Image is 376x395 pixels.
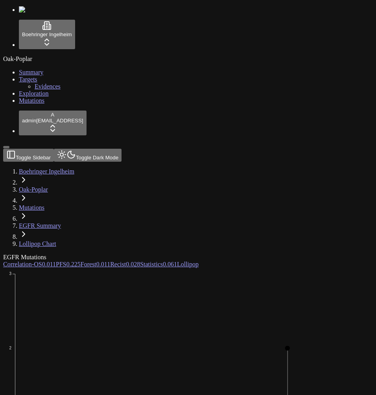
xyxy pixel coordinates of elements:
a: Lollipop [177,261,199,268]
a: Evidences [35,83,61,90]
button: Toggle Sidebar [3,146,9,148]
a: Targets [19,76,37,83]
span: Recist [110,261,126,268]
text: 3 [9,271,11,276]
span: 0.011 [42,261,56,268]
a: OS0.011 [34,261,56,268]
a: Exploration [19,90,49,97]
span: Toggle Dark Mode [76,155,118,161]
span: - [32,261,34,268]
a: Oak-Poplar [19,186,48,193]
a: Lollipop Chart [19,240,56,247]
img: Numenos [19,6,49,13]
button: Aadmin[EMAIL_ADDRESS] [19,111,87,135]
span: 0.225 [66,261,81,268]
a: Recist0.028 [110,261,140,268]
div: EGFR Mutations [3,254,297,261]
button: Boehringer Ingelheim [19,20,75,49]
span: Boehringer Ingelheim [22,31,72,37]
span: [EMAIL_ADDRESS] [36,118,83,124]
a: Forest0.011 [81,261,110,268]
nav: breadcrumb [3,168,297,247]
span: admin [22,118,36,124]
a: Mutations [19,97,44,104]
span: A [51,112,54,118]
text: 2 [9,346,11,350]
button: Toggle Sidebar [3,149,54,162]
a: Statistics0.061 [140,261,177,268]
a: Mutations [19,204,44,211]
a: Boehringer Ingelheim [19,168,74,175]
span: OS [34,261,42,268]
span: Forest [81,261,96,268]
button: Toggle Dark Mode [54,149,122,162]
a: Correlation- [3,261,34,268]
a: PFS0.225 [56,261,81,268]
a: EGFR Summary [19,222,61,229]
span: 0.011 [96,261,110,268]
span: 0.061 [163,261,177,268]
a: Summary [19,69,43,76]
span: PFS [56,261,66,268]
div: Oak-Poplar [3,55,373,63]
span: 0.028 [126,261,140,268]
span: Statistics [140,261,163,268]
span: Toggle Sidebar [16,155,51,161]
span: Correlation [3,261,32,268]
